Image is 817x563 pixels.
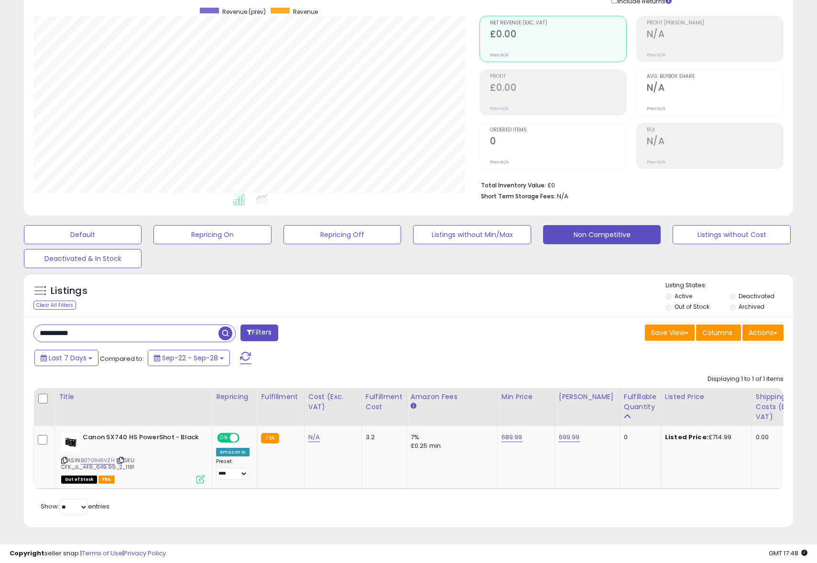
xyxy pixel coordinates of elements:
[41,502,109,511] span: Show: entries
[490,52,509,58] small: Prev: N/A
[10,549,166,558] div: seller snap | |
[308,392,358,412] div: Cost (Exc. VAT)
[240,325,278,341] button: Filters
[49,353,87,363] span: Last 7 Days
[24,225,142,244] button: Default
[490,21,626,26] span: Net Revenue (Exc. VAT)
[34,350,98,366] button: Last 7 Days
[675,292,692,300] label: Active
[645,325,695,341] button: Save View
[153,225,271,244] button: Repricing On
[708,375,784,384] div: Displaying 1 to 1 of 1 items
[490,74,626,79] span: Profit
[647,21,783,26] span: Profit [PERSON_NAME]
[559,433,580,442] a: 699.99
[411,433,490,442] div: 7%
[61,456,135,471] span: | SKU: CFK_JL_449_649.99_2_1181
[739,303,764,311] label: Archived
[51,284,87,298] h5: Listings
[216,448,250,456] div: Amazon AI
[675,303,709,311] label: Out of Stock
[490,128,626,133] span: Ordered Items
[61,433,205,482] div: ASIN:
[647,128,783,133] span: ROI
[366,433,399,442] div: 3.2
[769,549,807,558] span: 2025-10-6 17:48 GMT
[490,106,509,111] small: Prev: N/A
[647,29,783,42] h2: N/A
[559,392,616,402] div: [PERSON_NAME]
[61,476,97,484] span: All listings that are currently out of stock and unavailable for purchase on Amazon
[490,159,509,165] small: Prev: N/A
[222,8,266,16] span: Revenue (prev)
[647,82,783,95] h2: N/A
[756,433,802,442] div: 0.00
[702,328,732,337] span: Columns
[739,292,774,300] label: Deactivated
[82,549,122,558] a: Terms of Use
[481,192,556,200] b: Short Term Storage Fees:
[647,136,783,149] h2: N/A
[216,392,253,402] div: Repricing
[647,74,783,79] span: Avg. Buybox Share
[81,456,115,465] a: B07G1H6VZH
[742,325,784,341] button: Actions
[218,434,230,442] span: ON
[59,392,208,402] div: Title
[543,225,661,244] button: Non Competitive
[411,402,416,411] small: Amazon Fees.
[501,433,523,442] a: 689.99
[10,549,44,558] strong: Copyright
[665,433,708,442] b: Listed Price:
[100,354,144,363] span: Compared to:
[261,433,279,444] small: FBA
[756,392,805,422] div: Shipping Costs (Exc. VAT)
[61,433,80,451] img: 31mUbixc32L._SL40_.jpg
[490,136,626,149] h2: 0
[413,225,531,244] button: Listings without Min/Max
[366,392,403,412] div: Fulfillment Cost
[624,392,657,412] div: Fulfillable Quantity
[216,458,250,480] div: Preset:
[647,159,665,165] small: Prev: N/A
[283,225,401,244] button: Repricing Off
[665,433,744,442] div: £714.99
[490,29,626,42] h2: £0.00
[624,433,654,442] div: 0
[293,8,318,16] span: Revenue
[148,350,230,366] button: Sep-22 - Sep-28
[501,392,551,402] div: Min Price
[83,433,199,444] b: Canon SX740 HS PowerShot - Black
[481,179,776,190] li: £0
[162,353,218,363] span: Sep-22 - Sep-28
[238,434,253,442] span: OFF
[557,192,568,201] span: N/A
[24,249,142,268] button: Deactivated & In Stock
[308,433,320,442] a: N/A
[98,476,115,484] span: FBA
[124,549,166,558] a: Privacy Policy
[647,106,665,111] small: Prev: N/A
[33,301,76,310] div: Clear All Filters
[481,181,546,189] b: Total Inventory Value:
[411,442,490,450] div: £0.25 min
[673,225,790,244] button: Listings without Cost
[665,281,793,290] p: Listing States:
[411,392,493,402] div: Amazon Fees
[647,52,665,58] small: Prev: N/A
[490,82,626,95] h2: £0.00
[696,325,741,341] button: Columns
[261,392,300,402] div: Fulfillment
[665,392,748,402] div: Listed Price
